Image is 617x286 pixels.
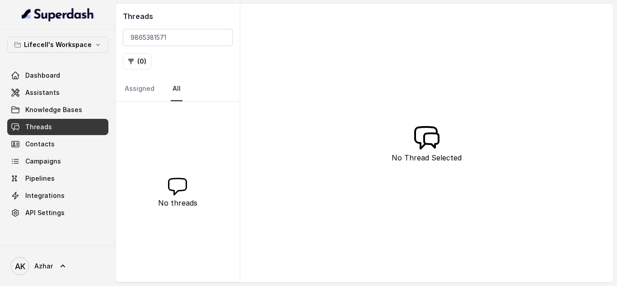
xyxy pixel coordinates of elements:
[123,77,233,101] nav: Tabs
[158,197,197,208] p: No threads
[34,262,53,271] span: Azhar
[25,157,61,166] span: Campaigns
[171,77,182,101] a: All
[7,170,108,187] a: Pipelines
[25,105,82,114] span: Knowledge Bases
[7,37,108,53] button: Lifecell's Workspace
[7,188,108,204] a: Integrations
[7,84,108,101] a: Assistants
[7,205,108,221] a: API Settings
[7,119,108,135] a: Threads
[7,253,108,279] a: Azhar
[25,88,60,97] span: Assistants
[15,262,25,271] text: AK
[392,152,462,163] p: No Thread Selected
[7,153,108,169] a: Campaigns
[25,71,60,80] span: Dashboard
[7,67,108,84] a: Dashboard
[123,29,233,46] input: Search by Call ID or Phone Number
[22,7,94,22] img: light.svg
[123,11,233,22] h2: Threads
[7,102,108,118] a: Knowledge Bases
[25,140,55,149] span: Contacts
[25,122,52,131] span: Threads
[7,136,108,152] a: Contacts
[24,39,92,50] p: Lifecell's Workspace
[25,191,65,200] span: Integrations
[123,77,156,101] a: Assigned
[25,174,55,183] span: Pipelines
[25,208,65,217] span: API Settings
[123,53,152,70] button: (0)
